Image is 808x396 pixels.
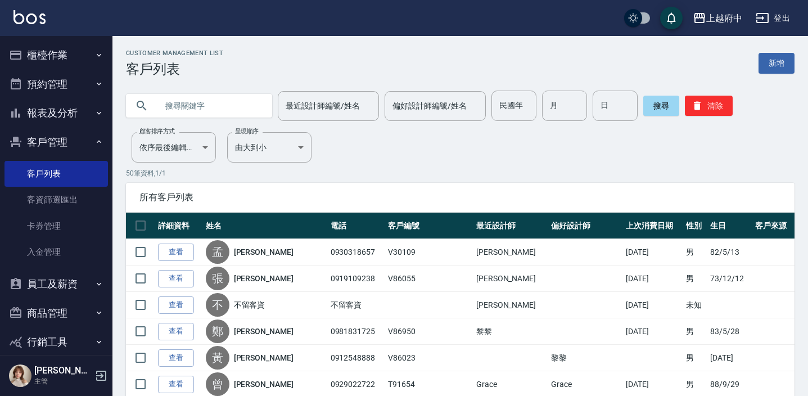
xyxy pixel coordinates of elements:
[385,213,473,239] th: 客戶編號
[34,376,92,386] p: 主管
[683,292,707,318] td: 未知
[4,299,108,328] button: 商品管理
[139,127,175,136] label: 顧客排序方式
[623,265,683,292] td: [DATE]
[751,8,795,29] button: 登出
[4,40,108,70] button: 櫃檯作業
[706,11,742,25] div: 上越府中
[234,246,294,258] a: [PERSON_NAME]
[4,187,108,213] a: 客資篩選匯出
[385,345,473,371] td: V86023
[473,318,548,345] td: 黎黎
[759,53,795,74] a: 新增
[328,292,385,318] td: 不留客資
[139,192,781,203] span: 所有客戶列表
[4,269,108,299] button: 員工及薪資
[13,10,46,24] img: Logo
[234,273,294,284] a: [PERSON_NAME]
[548,345,623,371] td: 黎黎
[158,296,194,314] a: 查看
[548,213,623,239] th: 偏好設計師
[234,352,294,363] a: [PERSON_NAME]
[660,7,683,29] button: save
[158,244,194,261] a: 查看
[683,318,707,345] td: 男
[4,70,108,99] button: 預約管理
[126,49,223,57] h2: Customer Management List
[328,213,385,239] th: 電話
[683,265,707,292] td: 男
[473,292,548,318] td: [PERSON_NAME]
[752,213,795,239] th: 客戶來源
[132,132,216,163] div: 依序最後編輯時間
[158,349,194,367] a: 查看
[157,91,263,121] input: 搜尋關鍵字
[473,239,548,265] td: [PERSON_NAME]
[206,346,229,370] div: 黃
[206,372,229,396] div: 曾
[4,213,108,239] a: 卡券管理
[328,345,385,371] td: 0912548888
[34,365,92,376] h5: [PERSON_NAME]
[158,376,194,393] a: 查看
[4,327,108,357] button: 行銷工具
[4,128,108,157] button: 客戶管理
[155,213,203,239] th: 詳細資料
[385,265,473,292] td: V86055
[707,318,752,345] td: 83/5/28
[685,96,733,116] button: 清除
[643,96,679,116] button: 搜尋
[688,7,747,30] button: 上越府中
[158,270,194,287] a: 查看
[623,318,683,345] td: [DATE]
[473,265,548,292] td: [PERSON_NAME]
[227,132,312,163] div: 由大到小
[4,239,108,265] a: 入金管理
[707,239,752,265] td: 82/5/13
[707,265,752,292] td: 73/12/12
[9,364,31,387] img: Person
[328,318,385,345] td: 0981831725
[328,265,385,292] td: 0919109238
[234,299,265,310] a: 不留客資
[683,239,707,265] td: 男
[234,326,294,337] a: [PERSON_NAME]
[623,292,683,318] td: [DATE]
[328,239,385,265] td: 0930318657
[385,239,473,265] td: V30109
[234,379,294,390] a: [PERSON_NAME]
[206,293,229,317] div: 不
[707,213,752,239] th: 生日
[707,345,752,371] td: [DATE]
[206,319,229,343] div: 鄭
[126,168,795,178] p: 50 筆資料, 1 / 1
[623,213,683,239] th: 上次消費日期
[126,61,223,77] h3: 客戶列表
[4,98,108,128] button: 報表及分析
[206,267,229,290] div: 張
[4,161,108,187] a: 客戶列表
[473,213,548,239] th: 最近設計師
[623,239,683,265] td: [DATE]
[158,323,194,340] a: 查看
[683,213,707,239] th: 性別
[203,213,328,239] th: 姓名
[683,345,707,371] td: 男
[235,127,259,136] label: 呈現順序
[206,240,229,264] div: 孟
[385,318,473,345] td: V86950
